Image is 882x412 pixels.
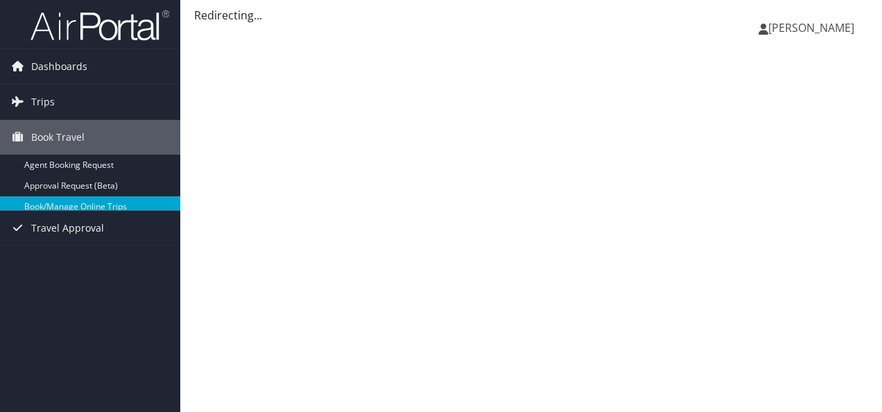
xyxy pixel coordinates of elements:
span: Travel Approval [31,211,104,246]
div: Redirecting... [194,7,868,24]
span: Dashboards [31,49,87,84]
a: [PERSON_NAME] [759,7,868,49]
img: airportal-logo.png [31,9,169,42]
span: Book Travel [31,120,85,155]
span: Trips [31,85,55,119]
span: [PERSON_NAME] [768,20,854,35]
